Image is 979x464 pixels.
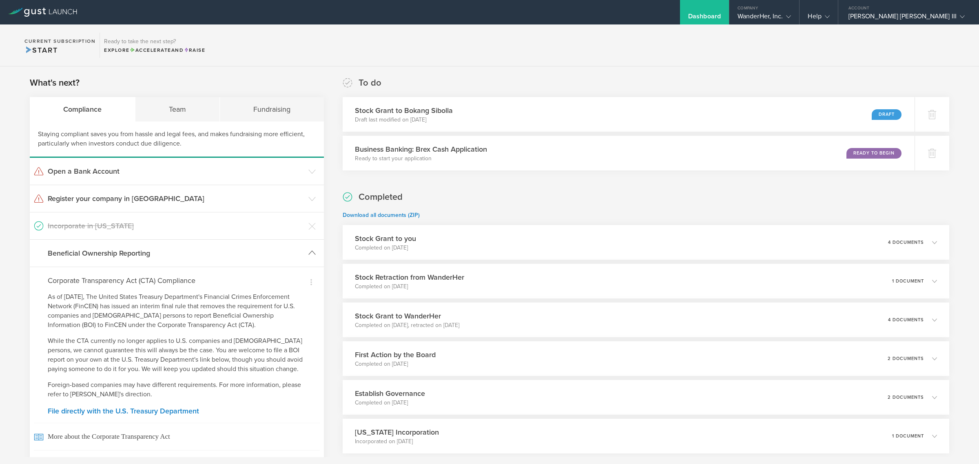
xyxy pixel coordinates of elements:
[30,77,80,89] h2: What's next?
[938,425,979,464] div: Widget de chat
[355,349,436,360] h3: First Action by the Board
[30,423,324,450] a: More about the Corporate Transparency Act
[48,221,304,231] h3: Incorporate in [US_STATE]
[355,311,459,321] h3: Stock Grant to WanderHer
[184,47,205,53] span: Raise
[872,109,901,120] div: Draft
[30,97,135,122] div: Compliance
[48,336,306,374] p: While the CTA currently no longer applies to U.S. companies and [DEMOGRAPHIC_DATA] persons, we ca...
[688,12,721,24] div: Dashboard
[104,39,205,44] h3: Ready to take the next step?
[848,12,965,24] div: [PERSON_NAME] [PERSON_NAME] III
[100,33,209,58] div: Ready to take the next step?ExploreAccelerateandRaise
[135,97,220,122] div: Team
[355,105,453,116] h3: Stock Grant to Bokang Sibolla
[355,233,416,244] h3: Stock Grant to you
[343,97,915,132] div: Stock Grant to Bokang SibollaDraft last modified on [DATE]Draft
[48,292,306,330] p: As of [DATE], The United States Treasury Department's Financial Crimes Enforcement Network (FinCE...
[355,244,416,252] p: Completed on [DATE]
[846,148,901,159] div: Ready to Begin
[104,46,205,54] div: Explore
[355,155,487,163] p: Ready to start your application
[359,77,381,89] h2: To do
[355,321,459,329] p: Completed on [DATE], retracted on [DATE]
[359,191,403,203] h2: Completed
[355,437,439,446] p: Incorporated on [DATE]
[48,407,306,415] a: File directly with the U.S. Treasury Department
[48,193,304,204] h3: Register your company in [GEOGRAPHIC_DATA]
[808,12,829,24] div: Help
[888,318,924,322] p: 4 documents
[355,427,439,437] h3: [US_STATE] Incorporation
[355,399,425,407] p: Completed on [DATE]
[355,272,464,283] h3: Stock Retraction from WanderHer
[130,47,171,53] span: Accelerate
[892,279,924,283] p: 1 document
[355,116,453,124] p: Draft last modified on [DATE]
[343,136,915,170] div: Business Banking: Brex Cash ApplicationReady to start your applicationReady to Begin
[130,47,184,53] span: and
[30,122,324,158] div: Staying compliant saves you from hassle and legal fees, and makes fundraising more efficient, par...
[48,166,304,177] h3: Open a Bank Account
[48,248,304,259] h3: Beneficial Ownership Reporting
[888,356,924,361] p: 2 documents
[888,240,924,245] p: 4 documents
[24,39,95,44] h2: Current Subscription
[355,283,464,291] p: Completed on [DATE]
[24,46,58,55] span: Start
[343,212,420,219] a: Download all documents (ZIP)
[938,425,979,464] iframe: Chat Widget
[355,388,425,399] h3: Establish Governance
[355,144,487,155] h3: Business Banking: Brex Cash Application
[48,275,306,286] h4: Corporate Transparency Act (CTA) Compliance
[892,434,924,438] p: 1 document
[220,97,324,122] div: Fundraising
[738,12,791,24] div: WanderHer, Inc.
[48,380,306,399] p: Foreign-based companies may have different requirements. For more information, please refer to [P...
[888,395,924,400] p: 2 documents
[355,360,436,368] p: Completed on [DATE]
[34,423,320,450] span: More about the Corporate Transparency Act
